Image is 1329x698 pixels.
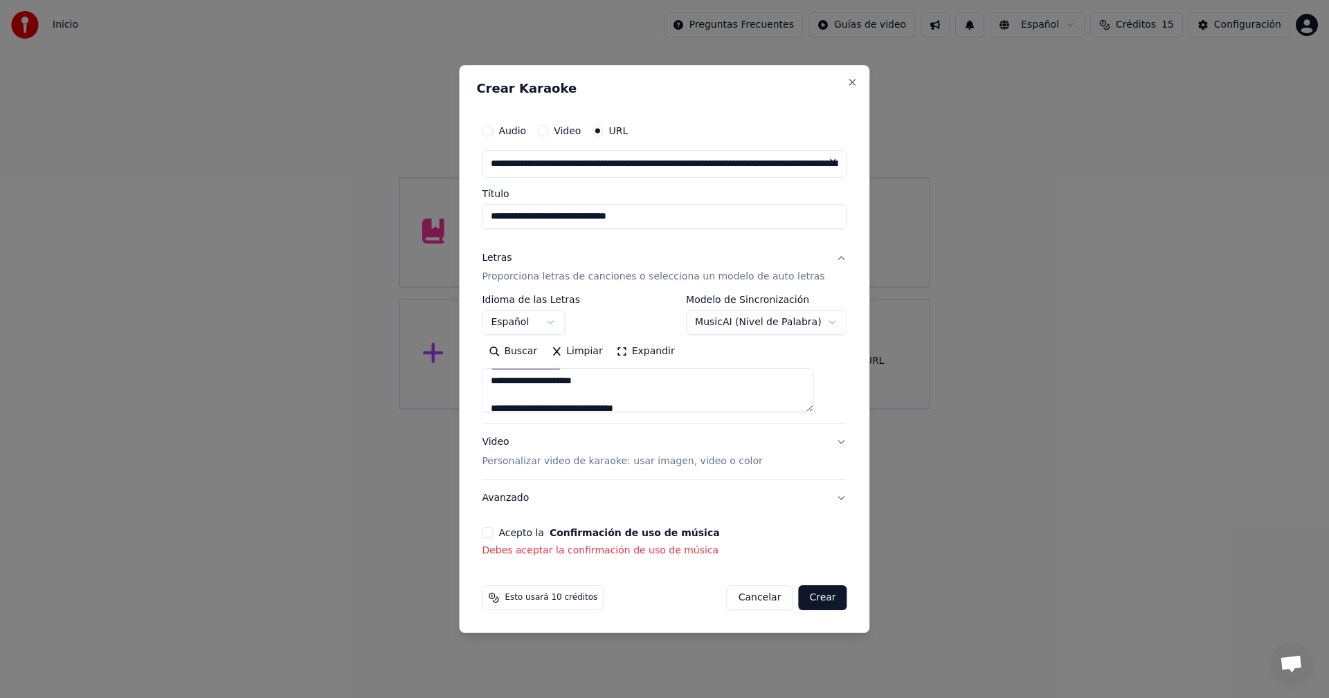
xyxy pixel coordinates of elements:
p: Proporciona letras de canciones o selecciona un modelo de auto letras [482,270,824,284]
div: Video [482,436,762,469]
button: Crear [798,585,847,610]
label: Modelo de Sincronización [686,295,847,305]
span: Esto usará 10 créditos [505,592,597,603]
h2: Crear Karaoke [476,82,852,95]
button: Limpiar [544,341,609,363]
label: Acepto la [498,528,719,538]
button: Acepto la [550,528,720,538]
div: Letras [482,251,512,265]
button: Avanzado [482,480,847,516]
button: Cancelar [727,585,793,610]
button: LetrasProporciona letras de canciones o selecciona un modelo de auto letras [482,240,847,295]
label: URL [608,126,628,136]
button: VideoPersonalizar video de karaoke: usar imagen, video o color [482,425,847,480]
button: Expandir [610,341,682,363]
p: Debes aceptar la confirmación de uso de música [482,544,847,558]
label: Audio [498,126,526,136]
label: Video [554,126,581,136]
button: Buscar [482,341,544,363]
label: Idioma de las Letras [482,295,580,305]
label: Título [482,189,847,199]
p: Personalizar video de karaoke: usar imagen, video o color [482,455,762,469]
div: LetrasProporciona letras de canciones o selecciona un modelo de auto letras [482,295,847,424]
